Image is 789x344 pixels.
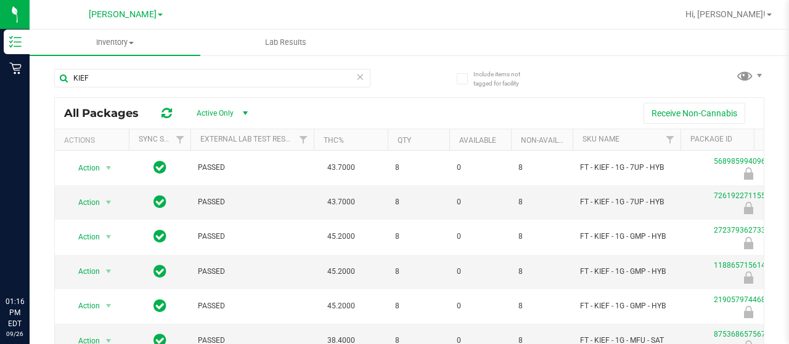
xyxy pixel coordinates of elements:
a: 1188657156143034 [714,261,783,270]
span: 8 [395,231,442,242]
span: 45.2000 [321,297,361,315]
a: 2190579744683951 [714,295,783,304]
a: 7261922711554496 [714,191,783,200]
span: Action [67,228,100,246]
span: select [101,228,117,246]
span: FT - KIEF - 1G - GMP - HYB [580,266,673,278]
span: 8 [518,231,565,242]
span: In Sync [153,297,166,314]
a: 5689859940960476 [714,157,783,166]
span: 8 [518,196,565,208]
iframe: Resource center unread badge [36,244,51,258]
span: Action [67,159,100,177]
span: FT - KIEF - 1G - GMP - HYB [580,300,673,312]
a: Filter [660,129,681,150]
span: 8 [395,196,442,208]
span: PASSED [198,162,306,174]
a: Lab Results [200,30,371,55]
a: THC% [324,136,344,145]
span: select [101,194,117,211]
span: 8 [518,266,565,278]
inline-svg: Inventory [9,36,22,48]
a: Inventory [30,30,200,55]
span: 8 [518,162,565,174]
a: Filter [293,129,314,150]
span: Lab Results [248,37,323,48]
span: FT - KIEF - 1G - 7UP - HYB [580,196,673,208]
span: Hi, [PERSON_NAME]! [685,9,766,19]
a: Package ID [690,135,732,143]
span: In Sync [153,263,166,280]
span: In Sync [153,193,166,210]
input: Search Package ID, Item Name, SKU, Lot or Part Number... [54,69,370,87]
span: 0 [457,231,504,242]
span: In Sync [153,159,166,176]
span: Action [67,263,100,280]
span: select [101,297,117,314]
span: 0 [457,266,504,278]
a: Sync Status [139,135,186,143]
a: Available [459,136,496,145]
p: 09/26 [6,329,24,338]
a: Non-Available [521,136,576,145]
span: PASSED [198,300,306,312]
span: [PERSON_NAME] [89,9,157,20]
a: 2723793627334025 [714,226,783,234]
a: Qty [398,136,411,145]
span: 0 [457,196,504,208]
span: 43.7000 [321,193,361,211]
a: SKU Name [583,135,619,143]
span: 0 [457,300,504,312]
span: In Sync [153,228,166,245]
span: 45.2000 [321,263,361,281]
a: Filter [170,129,190,150]
span: 8 [395,300,442,312]
span: Inventory [30,37,200,48]
iframe: Resource center [12,246,49,282]
inline-svg: Retail [9,62,22,74]
p: 01:16 PM EDT [6,296,24,329]
span: PASSED [198,266,306,278]
span: PASSED [198,231,306,242]
span: Clear [356,69,364,85]
span: select [101,159,117,177]
a: External Lab Test Result [200,135,297,143]
button: Receive Non-Cannabis [644,103,745,124]
span: 8 [395,266,442,278]
span: All Packages [64,106,151,120]
a: 8753686575675549 [714,330,783,338]
span: 8 [518,300,565,312]
span: Action [67,194,100,211]
span: FT - KIEF - 1G - GMP - HYB [580,231,673,242]
span: FT - KIEF - 1G - 7UP - HYB [580,162,673,174]
span: 8 [395,162,442,174]
span: 43.7000 [321,159,361,177]
span: select [101,263,117,280]
span: Include items not tagged for facility [473,70,535,88]
span: 45.2000 [321,228,361,246]
span: Action [67,297,100,314]
span: 0 [457,162,504,174]
div: Actions [64,136,124,145]
span: PASSED [198,196,306,208]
